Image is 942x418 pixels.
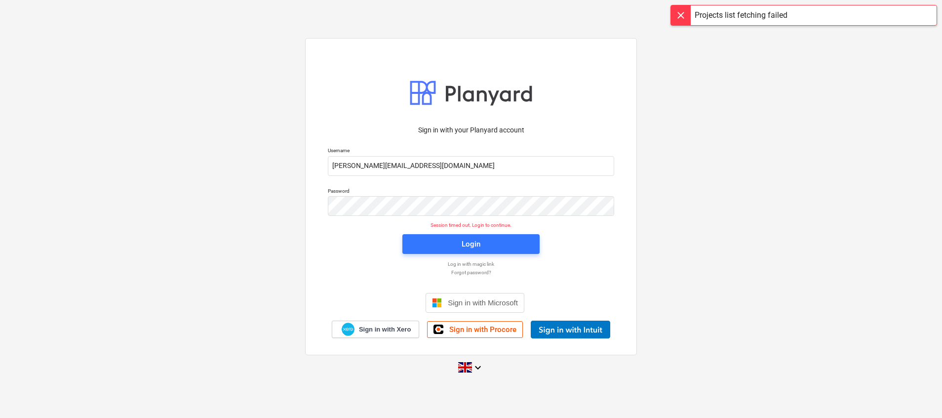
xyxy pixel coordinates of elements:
span: Sign in with Microsoft [448,298,518,307]
img: Xero logo [342,323,354,336]
a: Log in with magic link [323,261,619,267]
span: Sign in with Xero [359,325,411,334]
p: Password [328,188,614,196]
input: Username [328,156,614,176]
img: Microsoft logo [432,298,442,308]
p: Username [328,147,614,156]
p: Session timed out. Login to continue. [322,222,620,228]
i: keyboard_arrow_down [472,362,484,374]
a: Sign in with Xero [332,321,420,338]
p: Sign in with your Planyard account [328,125,614,135]
div: Login [462,238,480,251]
a: Forgot password? [323,269,619,276]
div: Projects list fetching failed [695,9,787,21]
button: Login [402,234,540,254]
a: Sign in with Procore [427,321,523,338]
span: Sign in with Procore [449,325,516,334]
